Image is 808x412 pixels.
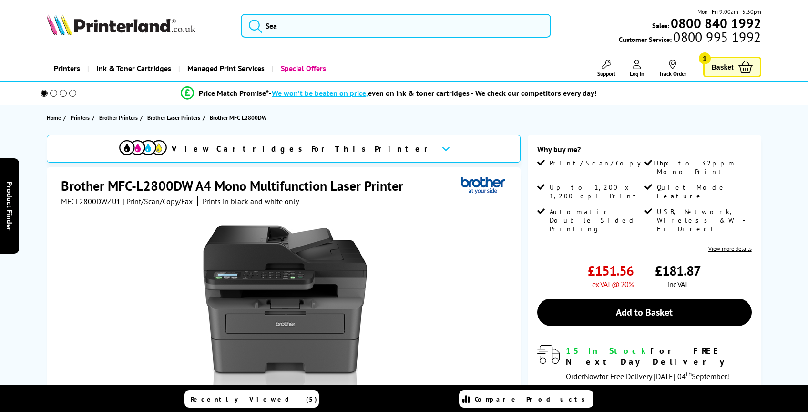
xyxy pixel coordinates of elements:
[686,370,692,378] sup: th
[47,56,87,81] a: Printers
[657,159,749,176] span: Up to 32ppm Mono Print
[630,60,644,77] a: Log In
[597,70,615,77] span: Support
[550,183,642,200] span: Up to 1,200 x 1,200 dpi Print
[537,299,752,326] a: Add to Basket
[178,56,272,81] a: Managed Print Services
[592,279,634,289] span: ex VAT @ 20%
[269,88,597,98] div: - even on ink & toner cartridges - We check our competitors every day!
[655,262,701,279] span: £181.87
[28,85,751,102] li: modal_Promise
[203,196,299,206] i: Prints in black and white only
[461,177,505,195] img: Brother
[699,52,711,64] span: 1
[630,70,644,77] span: Log In
[672,32,761,41] span: 0800 995 1992
[671,14,761,32] b: 0800 840 1992
[566,371,729,381] span: Order for Free Delivery [DATE] 04 September!
[5,182,14,231] span: Product Finder
[119,140,167,155] img: cmyk-icon.svg
[550,207,642,233] span: Automatic Double Sided Printing
[475,395,590,403] span: Compare Products
[652,21,669,30] span: Sales:
[87,56,178,81] a: Ink & Toner Cartridges
[61,177,413,195] h1: Brother MFC-L2800DW A4 Mono Multifunction Laser Printer
[537,144,752,159] div: Why buy me?
[668,279,688,289] span: inc VAT
[172,144,434,154] span: View Cartridges For This Printer
[550,159,672,167] span: Print/Scan/Copy/Fax
[657,183,749,200] span: Quiet Mode Feature
[703,57,761,77] a: Basket 1
[147,113,203,123] a: Brother Laser Printers
[712,61,734,73] span: Basket
[669,19,761,28] a: 0800 840 1992
[71,113,90,123] span: Printers
[123,196,193,206] span: | Print/Scan/Copy/Fax
[459,390,593,408] a: Compare Products
[597,60,615,77] a: Support
[184,390,319,408] a: Recently Viewed (5)
[210,114,266,121] span: Brother MFC-L2800DW
[47,14,229,37] a: Printerland Logo
[272,88,368,98] span: We won’t be beaten on price,
[697,7,761,16] span: Mon - Fri 9:00am - 5:30pm
[192,225,378,412] img: Brother MFC-L2800DW
[96,56,171,81] span: Ink & Toner Cartridges
[47,113,61,123] span: Home
[47,14,195,35] img: Printerland Logo
[191,395,317,403] span: Recently Viewed (5)
[566,345,650,356] span: 15 In Stock
[99,113,140,123] a: Brother Printers
[566,345,752,367] div: for FREE Next Day Delivery
[272,56,333,81] a: Special Offers
[657,207,749,233] span: USB, Network, Wireless & Wi-Fi Direct
[61,196,121,206] span: MFCL2800DWZU1
[147,113,200,123] span: Brother Laser Printers
[619,32,761,44] span: Customer Service:
[71,113,92,123] a: Printers
[241,14,551,38] input: Sea
[584,371,599,381] span: Now
[588,262,634,279] span: £151.56
[659,60,686,77] a: Track Order
[99,113,138,123] span: Brother Printers
[47,113,63,123] a: Home
[199,88,269,98] span: Price Match Promise*
[537,345,752,381] div: modal_delivery
[708,245,752,252] a: View more details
